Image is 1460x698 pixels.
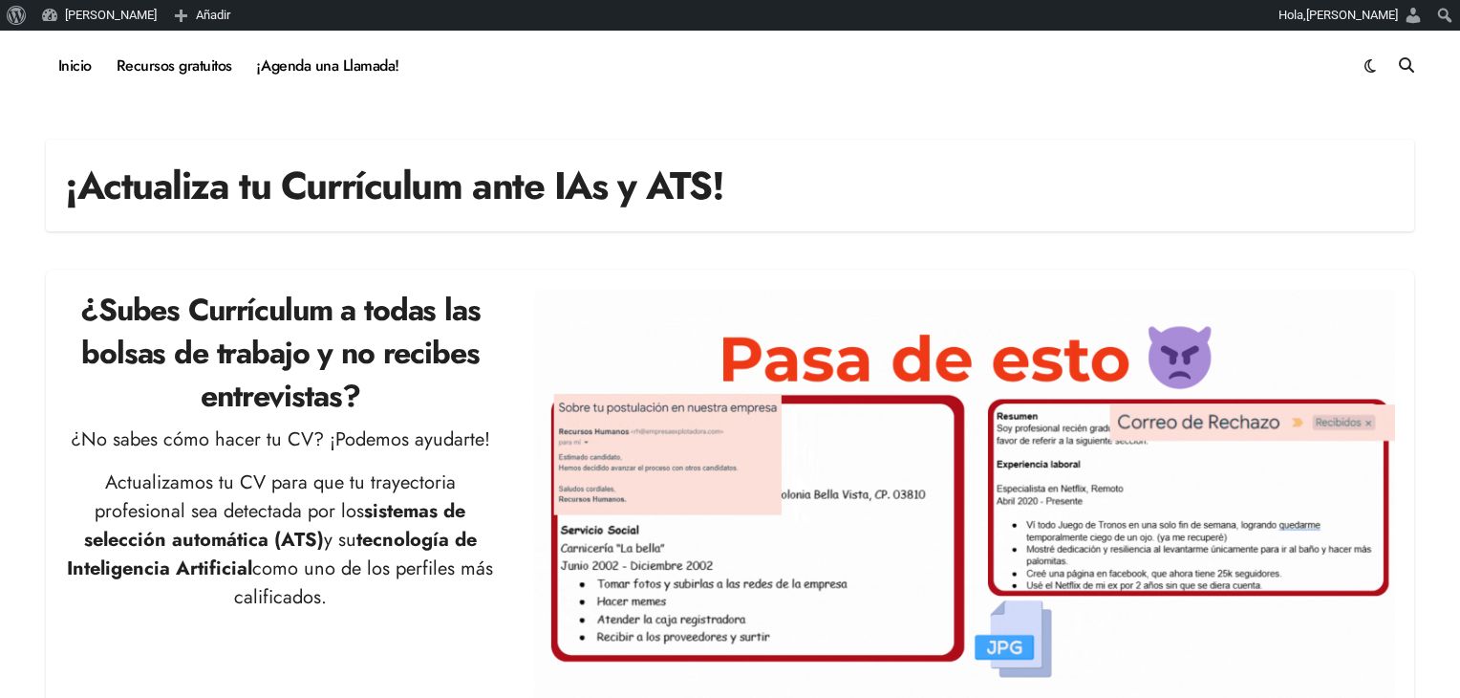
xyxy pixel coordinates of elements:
[245,40,412,92] a: ¡Agenda una Llamada!
[65,425,496,454] p: ¿No sabes cómo hacer tu CV? ¡Podemos ayudarte!
[67,526,477,582] strong: tecnología de Inteligencia Artificial
[65,159,723,212] h1: ¡Actualiza tu Currículum ante IAs y ATS!
[65,469,496,612] p: Actualizamos tu CV para que tu trayectoria profesional sea detectada por los y su como uno de los...
[1306,8,1398,22] span: [PERSON_NAME]
[46,40,104,92] a: Inicio
[104,40,245,92] a: Recursos gratuitos
[65,289,496,417] h2: ¿Subes Currículum a todas las bolsas de trabajo y no recibes entrevistas?
[84,497,466,554] strong: sistemas de selección automática (ATS)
